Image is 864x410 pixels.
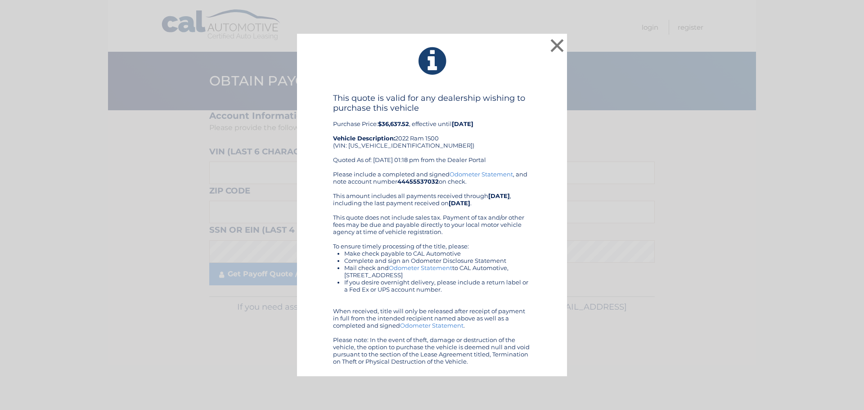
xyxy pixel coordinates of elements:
button: × [548,36,566,54]
b: [DATE] [488,192,510,199]
li: Mail check and to CAL Automotive, [STREET_ADDRESS] [344,264,531,279]
b: 44455537032 [397,178,439,185]
b: [DATE] [452,120,473,127]
div: Please include a completed and signed , and note account number on check. This amount includes al... [333,171,531,365]
li: Make check payable to CAL Automotive [344,250,531,257]
li: If you desire overnight delivery, please include a return label or a Fed Ex or UPS account number. [344,279,531,293]
a: Odometer Statement [450,171,513,178]
li: Complete and sign an Odometer Disclosure Statement [344,257,531,264]
div: Purchase Price: , effective until 2022 Ram 1500 (VIN: [US_VEHICLE_IDENTIFICATION_NUMBER]) Quoted ... [333,93,531,171]
h4: This quote is valid for any dealership wishing to purchase this vehicle [333,93,531,113]
a: Odometer Statement [389,264,452,271]
a: Odometer Statement [400,322,463,329]
strong: Vehicle Description: [333,135,395,142]
b: [DATE] [449,199,470,207]
b: $36,637.52 [378,120,409,127]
